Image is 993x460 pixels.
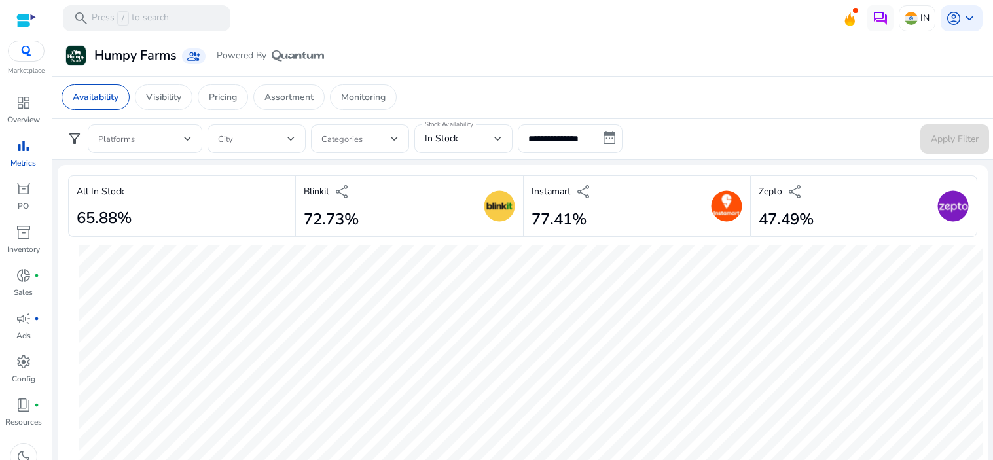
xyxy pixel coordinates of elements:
span: dashboard [16,95,31,111]
span: donut_small [16,268,31,283]
img: Humpy Farms [66,46,86,65]
p: Assortment [264,90,314,104]
h2: 77.41% [532,210,592,229]
span: / [117,11,129,26]
h2: 65.88% [77,209,132,228]
h2: 47.49% [759,210,814,229]
span: group_add [187,50,200,63]
p: Config [12,373,35,385]
span: fiber_manual_record [34,273,39,278]
p: Marketplace [8,66,45,76]
span: Powered By [217,49,266,62]
p: Monitoring [341,90,386,104]
p: All In Stock [77,185,124,198]
a: group_add [182,48,206,64]
span: orders [16,181,31,197]
span: bar_chart [16,138,31,154]
mat-label: Stock Availability [425,120,473,129]
span: fiber_manual_record [34,316,39,321]
span: account_circle [946,10,962,26]
p: Sales [14,287,33,298]
p: Metrics [10,157,36,169]
p: Visibility [146,90,181,104]
span: share [334,184,350,200]
p: Ads [16,330,31,342]
span: keyboard_arrow_down [962,10,977,26]
p: Availability [73,90,118,104]
span: share [576,184,592,200]
h3: Humpy Farms [94,48,177,63]
img: QC-logo.svg [14,46,38,56]
span: campaign [16,311,31,327]
img: in.svg [905,12,918,25]
span: share [787,184,803,200]
span: settings [16,354,31,370]
span: In Stock [425,132,458,145]
p: IN [920,7,930,29]
p: PO [18,200,29,212]
p: Overview [7,114,40,126]
p: Blinkit [304,185,329,198]
h2: 72.73% [304,210,359,229]
span: inventory_2 [16,224,31,240]
p: Inventory [7,243,40,255]
p: Zepto [759,185,782,198]
p: Pricing [209,90,237,104]
p: Instamart [532,185,571,198]
span: book_4 [16,397,31,413]
p: Resources [5,416,42,428]
span: filter_alt [67,131,82,147]
span: search [73,10,89,26]
p: Press to search [92,11,169,26]
span: fiber_manual_record [34,402,39,408]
